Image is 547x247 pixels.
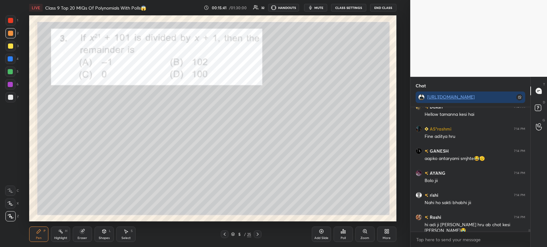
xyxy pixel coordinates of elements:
[5,92,19,102] div: 7
[36,236,42,240] div: Pen
[78,236,87,240] div: Eraser
[514,171,525,175] div: 7:14 PM
[5,54,19,64] div: 4
[425,222,525,234] div: hi adi ji [PERSON_NAME] hru ab chot kesi [PERSON_NAME]😭
[410,107,530,232] div: grid
[543,118,545,123] p: G
[428,170,445,176] h6: AYANG
[361,236,369,240] div: Zoom
[54,236,67,240] div: Highlight
[514,149,525,153] div: 7:14 PM
[427,94,475,100] a: [URL][DOMAIN_NAME]
[425,133,525,140] div: Fine aditya hru
[425,155,525,162] div: aapko antaryami smjhte😂🫡
[425,127,428,131] img: Learner_Badge_beginner_1_8b307cf2a0.svg
[428,214,441,220] h6: Rashi
[131,229,133,233] div: S
[244,232,246,236] div: /
[514,193,525,197] div: 7:14 PM
[416,192,422,198] img: default.png
[5,15,18,26] div: 1
[331,4,366,12] button: CLASS SETTINGS
[416,126,422,132] img: f2ccc0b0777a4673b5f0b68bb40c41a1.jpg
[236,232,243,236] div: 5
[425,178,525,184] div: Bolo jii
[425,111,525,118] div: Hellow tamanna kesi hai
[109,229,111,233] div: L
[425,200,525,206] div: Nahi ho sakti bhabhi jii
[5,211,19,221] div: Z
[425,105,428,109] img: no-rating-badge.077c3623.svg
[370,4,396,12] button: End Class
[45,5,146,11] h4: Class 9 Top 20 MIQs Of Polynomials With Polls😱
[543,100,545,105] p: D
[416,170,422,176] img: 4da218e3386a4beeb1400e797a78297d.jpg
[314,236,328,240] div: Add Slide
[428,147,449,154] h6: GANESH
[410,77,431,94] p: Chat
[121,236,131,240] div: Select
[425,171,428,175] img: no-rating-badge.077c3623.svg
[268,4,299,12] button: HANDOUTS
[428,192,438,198] h6: rishi
[5,79,19,90] div: 6
[65,229,67,233] div: H
[304,4,327,12] button: mute
[425,149,428,153] img: no-rating-badge.077c3623.svg
[5,67,19,77] div: 5
[416,214,422,220] img: 452a5ba7115c468bbfbd1a37a9ade887.jpg
[514,215,525,219] div: 7:14 PM
[425,216,428,219] img: no-rating-badge.077c3623.svg
[5,198,19,209] div: X
[314,5,323,10] span: mute
[341,236,346,240] div: Poll
[29,4,43,12] div: LIVE
[99,236,110,240] div: Shapes
[247,231,251,237] div: 25
[5,41,19,51] div: 3
[543,82,545,87] p: T
[418,94,425,100] img: 3e477a94a14e43f8bd0b1333334fa1e6.jpg
[5,28,19,38] div: 2
[383,236,391,240] div: More
[514,127,525,131] div: 7:14 PM
[425,194,428,197] img: no-rating-badge.077c3623.svg
[5,186,19,196] div: C
[44,229,46,233] div: P
[261,6,264,9] div: 32
[416,148,422,154] img: ef002fa3249c4ec3b818c633fa4f1cfc.jpg
[428,125,452,132] h6: AS°rashmi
